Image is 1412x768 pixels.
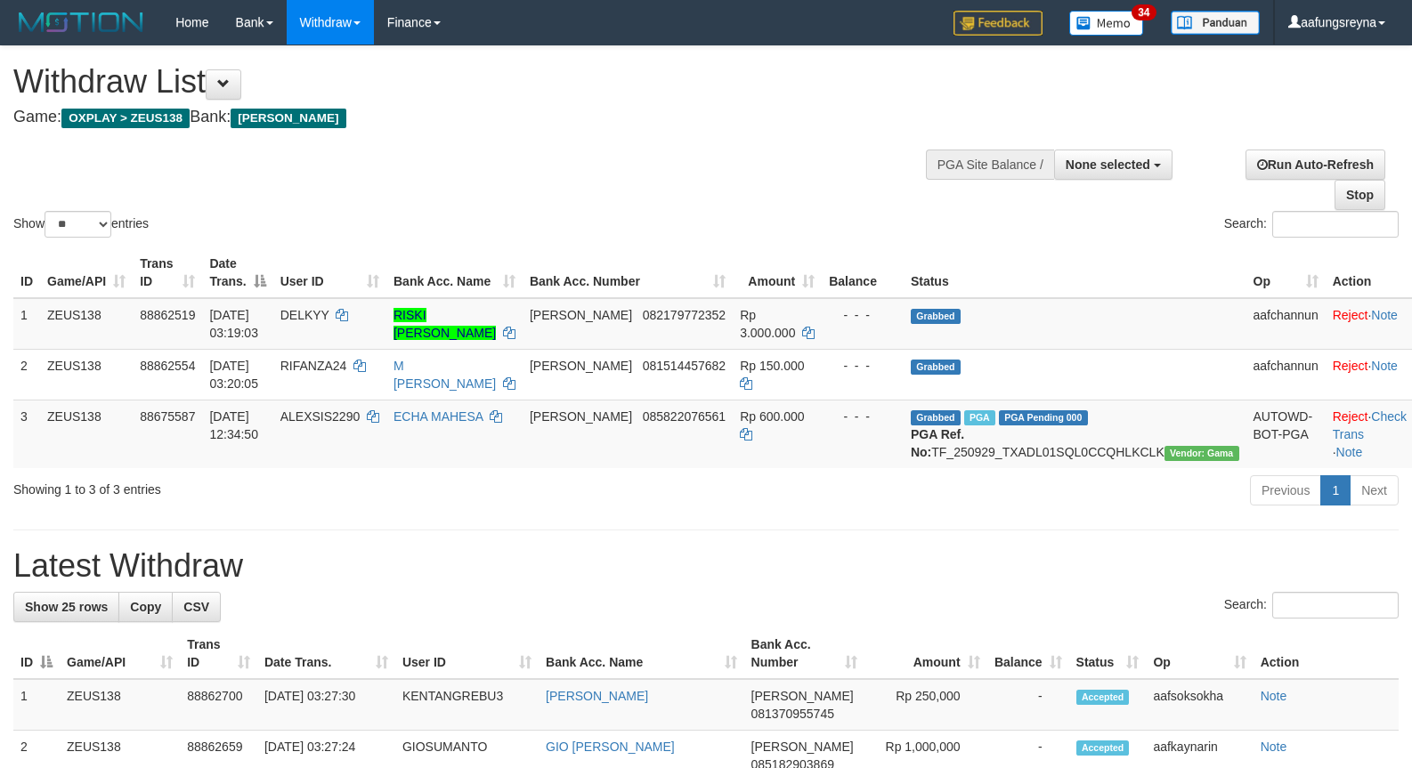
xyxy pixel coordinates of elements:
td: aafsoksokha [1146,679,1253,731]
label: Show entries [13,211,149,238]
td: 1 [13,679,60,731]
span: 34 [1132,4,1156,20]
span: [PERSON_NAME] [530,359,632,373]
a: Run Auto-Refresh [1246,150,1385,180]
th: Amount: activate to sort column ascending [864,628,986,679]
span: Copy 081370955745 to clipboard [751,707,834,721]
a: Note [1261,740,1287,754]
span: [DATE] 03:19:03 [209,308,258,340]
img: Button%20Memo.svg [1069,11,1144,36]
span: [PERSON_NAME] [530,409,632,424]
input: Search: [1272,211,1399,238]
div: - - - [829,408,897,425]
th: Balance: activate to sort column ascending [987,628,1069,679]
th: Amount: activate to sort column ascending [733,247,822,298]
a: Copy [118,592,173,622]
td: ZEUS138 [40,298,133,350]
td: ZEUS138 [40,400,133,468]
th: User ID: activate to sort column ascending [273,247,386,298]
th: Status [904,247,1246,298]
a: M [PERSON_NAME] [394,359,496,391]
span: 88675587 [140,409,195,424]
td: aafchannun [1246,349,1326,400]
td: ZEUS138 [60,679,180,731]
a: Note [1371,308,1398,322]
th: Trans ID: activate to sort column ascending [133,247,202,298]
th: Bank Acc. Name: activate to sort column ascending [386,247,523,298]
a: Note [1261,689,1287,703]
th: Action [1254,628,1399,679]
a: Note [1336,445,1363,459]
span: [DATE] 12:34:50 [209,409,258,441]
b: PGA Ref. No: [911,427,964,459]
span: Marked by aafpengsreynich [964,410,995,425]
span: PGA Pending [999,410,1088,425]
span: Vendor URL: https://trx31.1velocity.biz [1164,446,1239,461]
a: Check Trans [1333,409,1407,441]
span: DELKYY [280,308,329,322]
img: Feedback.jpg [954,11,1043,36]
h1: Latest Withdraw [13,548,1399,584]
span: Copy 081514457682 to clipboard [643,359,726,373]
td: - [987,679,1069,731]
h4: Game: Bank: [13,109,923,126]
td: aafchannun [1246,298,1326,350]
span: Rp 3.000.000 [740,308,795,340]
a: 1 [1320,475,1351,505]
a: Note [1371,359,1398,373]
th: Game/API: activate to sort column ascending [40,247,133,298]
td: 3 [13,400,40,468]
select: Showentries [45,211,111,238]
th: Op: activate to sort column ascending [1146,628,1253,679]
a: Reject [1333,308,1368,322]
span: RIFANZA24 [280,359,347,373]
span: [PERSON_NAME] [751,689,854,703]
a: Previous [1250,475,1321,505]
span: OXPLAY > ZEUS138 [61,109,190,128]
span: Copy [130,600,161,614]
a: ECHA MAHESA [394,409,483,424]
div: Showing 1 to 3 of 3 entries [13,473,575,498]
th: Bank Acc. Number: activate to sort column ascending [744,628,865,679]
td: 1 [13,298,40,350]
span: Accepted [1076,740,1130,756]
span: Accepted [1076,690,1130,705]
a: Next [1350,475,1399,505]
span: Grabbed [911,360,961,375]
td: Rp 250,000 [864,679,986,731]
span: Rp 150.000 [740,359,804,373]
th: Bank Acc. Number: activate to sort column ascending [523,247,733,298]
td: 2 [13,349,40,400]
label: Search: [1224,211,1399,238]
span: [DATE] 03:20:05 [209,359,258,391]
img: panduan.png [1171,11,1260,35]
th: Game/API: activate to sort column ascending [60,628,180,679]
span: Rp 600.000 [740,409,804,424]
button: None selected [1054,150,1173,180]
a: RISKI [PERSON_NAME] [394,308,496,340]
th: Status: activate to sort column ascending [1069,628,1147,679]
div: - - - [829,306,897,324]
span: Copy 085822076561 to clipboard [643,409,726,424]
img: MOTION_logo.png [13,9,149,36]
span: [PERSON_NAME] [231,109,345,128]
label: Search: [1224,592,1399,618]
td: [DATE] 03:27:30 [257,679,395,731]
a: GIO [PERSON_NAME] [546,740,675,754]
div: - - - [829,357,897,375]
span: Show 25 rows [25,600,108,614]
span: None selected [1066,158,1150,172]
h1: Withdraw List [13,64,923,100]
div: PGA Site Balance / [926,150,1054,180]
td: TF_250929_TXADL01SQL0CCQHLKCLK [904,400,1246,468]
th: Date Trans.: activate to sort column ascending [257,628,395,679]
th: ID: activate to sort column descending [13,628,60,679]
th: Bank Acc. Name: activate to sort column ascending [539,628,743,679]
span: [PERSON_NAME] [530,308,632,322]
td: ZEUS138 [40,349,133,400]
th: Trans ID: activate to sort column ascending [180,628,257,679]
a: [PERSON_NAME] [546,689,648,703]
th: Balance [822,247,904,298]
a: Reject [1333,409,1368,424]
td: KENTANGREBU3 [395,679,539,731]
